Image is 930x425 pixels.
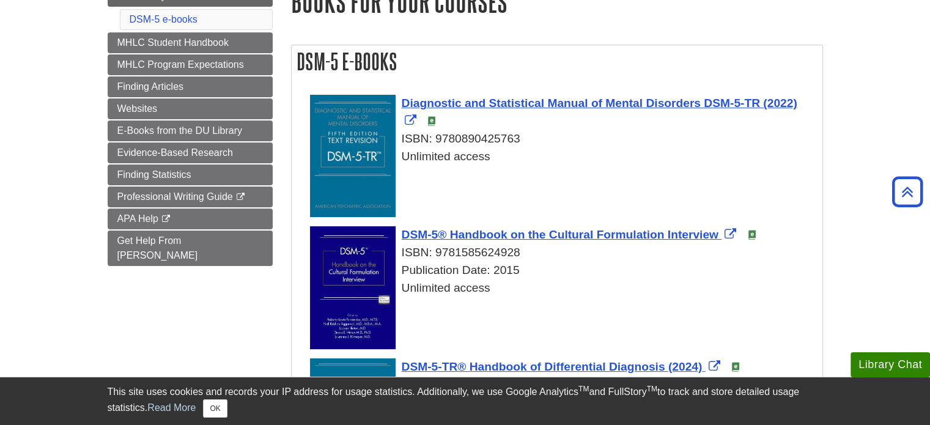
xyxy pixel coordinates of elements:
i: This link opens in a new window [161,215,171,223]
img: Cover Art [310,226,396,349]
span: Diagnostic and Statistical Manual of Mental Disorders DSM-5-TR (2022) [402,97,797,109]
button: Library Chat [851,352,930,377]
a: Link opens in new window [402,228,740,241]
h2: DSM-5 e-books [292,45,822,78]
img: e-Book [747,230,757,240]
sup: TM [578,385,589,393]
a: MHLC Student Handbook [108,32,273,53]
a: Professional Writing Guide [108,187,273,207]
div: This site uses cookies and records your IP address for usage statistics. Additionally, we use Goo... [108,385,823,418]
div: Publication Date: 2015 [310,262,816,279]
a: MHLC Program Expectations [108,54,273,75]
div: Unlimited access [310,279,816,297]
div: ISBN: 9780890425763 [310,130,816,148]
a: Evidence-Based Research [108,142,273,163]
div: ISBN: 9781585624621 [310,376,816,394]
a: E-Books from the DU Library [108,120,273,141]
sup: TM [647,385,657,393]
a: APA Help [108,209,273,229]
i: This link opens in a new window [235,193,246,201]
a: Finding Articles [108,76,273,97]
a: Link opens in new window [402,97,797,127]
span: Get Help From [PERSON_NAME] [117,235,198,261]
a: DSM-5 e-books [130,14,197,24]
button: Close [203,399,227,418]
img: Cover Art [310,95,396,217]
span: E-Books from the DU Library [117,125,243,136]
span: MHLC Student Handbook [117,37,229,48]
span: Finding Articles [117,81,184,92]
a: Get Help From [PERSON_NAME] [108,231,273,266]
a: Read More [147,402,196,413]
span: Finding Statistics [117,169,191,180]
a: Finding Statistics [108,164,273,185]
a: Link opens in new window [402,360,723,373]
a: Websites [108,98,273,119]
span: APA Help [117,213,158,224]
span: Evidence-Based Research [117,147,233,158]
img: e-Book [731,362,740,372]
span: MHLC Program Expectations [117,59,244,70]
span: Websites [117,103,158,114]
a: Back to Top [888,183,927,200]
div: Unlimited access [310,148,816,166]
img: e-Book [427,116,437,126]
span: DSM-5® Handbook on the Cultural Formulation Interview [402,228,718,241]
span: DSM-5-TR® Handbook of Differential Diagnosis (2024) [402,360,703,373]
div: ISBN: 9781585624928 [310,244,816,262]
span: Professional Writing Guide [117,191,233,202]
